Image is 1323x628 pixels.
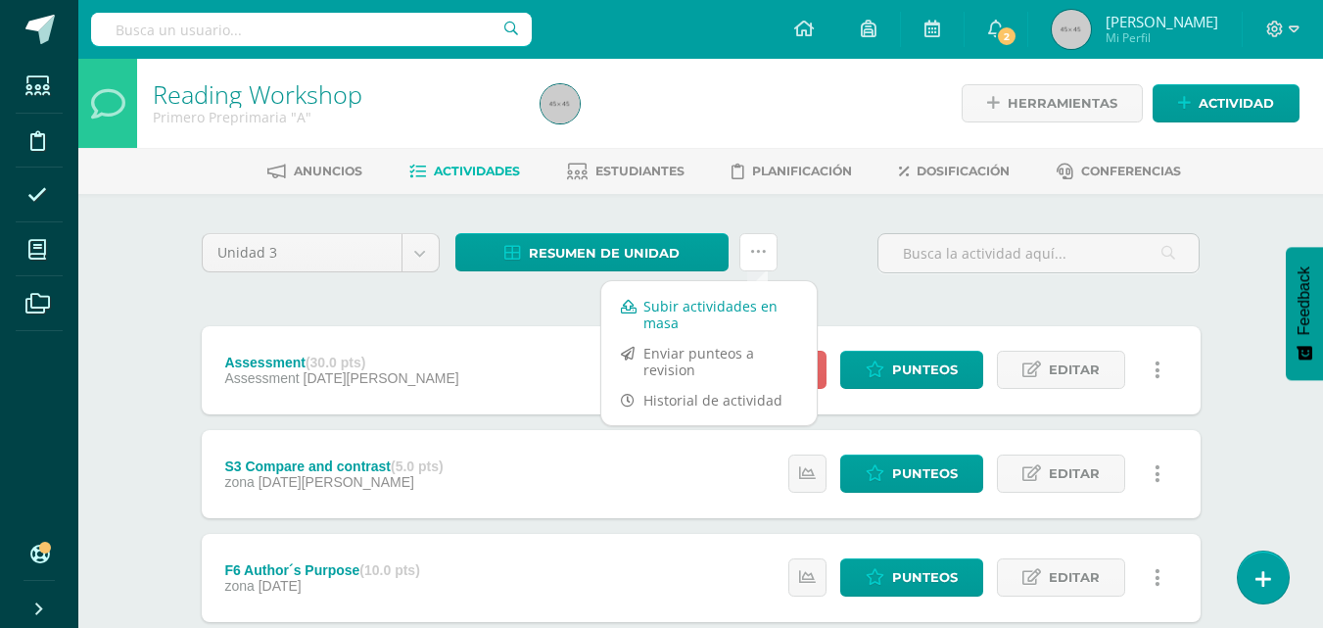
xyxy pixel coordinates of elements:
[224,355,458,370] div: Assessment
[601,385,817,415] a: Historial de actividad
[153,80,517,108] h1: Reading Workshop
[359,562,419,578] strong: (10.0 pts)
[752,164,852,178] span: Planificación
[1153,84,1299,122] a: Actividad
[601,291,817,338] a: Subir actividades en masa
[892,456,958,492] span: Punteos
[840,558,983,597] a: Punteos
[1106,29,1218,46] span: Mi Perfil
[732,156,852,187] a: Planificación
[601,338,817,385] a: Enviar punteos a revision
[1049,559,1100,596] span: Editar
[1049,352,1100,388] span: Editar
[962,84,1143,122] a: Herramientas
[1199,85,1274,121] span: Actividad
[899,156,1010,187] a: Dosificación
[840,351,983,389] a: Punteos
[878,234,1199,272] input: Busca la actividad aquí...
[1081,164,1181,178] span: Conferencias
[224,459,443,474] div: S3 Compare and contrast
[595,164,685,178] span: Estudiantes
[203,234,439,271] a: Unidad 3
[1106,12,1218,31] span: [PERSON_NAME]
[1052,10,1091,49] img: 45x45
[541,84,580,123] img: 45x45
[434,164,520,178] span: Actividades
[1049,456,1100,492] span: Editar
[996,25,1017,47] span: 2
[153,77,362,111] a: Reading Workshop
[409,156,520,187] a: Actividades
[224,474,254,490] span: zona
[224,578,254,594] span: zona
[267,156,362,187] a: Anuncios
[1286,247,1323,380] button: Feedback - Mostrar encuesta
[1057,156,1181,187] a: Conferencias
[306,355,365,370] strong: (30.0 pts)
[892,352,958,388] span: Punteos
[294,164,362,178] span: Anuncios
[224,370,299,386] span: Assessment
[455,233,729,271] a: Resumen de unidad
[217,234,387,271] span: Unidad 3
[840,455,983,493] a: Punteos
[529,235,680,271] span: Resumen de unidad
[391,459,444,474] strong: (5.0 pts)
[304,370,459,386] span: [DATE][PERSON_NAME]
[153,108,517,126] div: Primero Preprimaria 'A'
[1296,266,1313,335] span: Feedback
[917,164,1010,178] span: Dosificación
[892,559,958,596] span: Punteos
[91,13,532,46] input: Busca un usuario...
[567,156,685,187] a: Estudiantes
[259,578,302,594] span: [DATE]
[224,562,419,578] div: F6 Author´s Purpose
[1008,85,1117,121] span: Herramientas
[259,474,414,490] span: [DATE][PERSON_NAME]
